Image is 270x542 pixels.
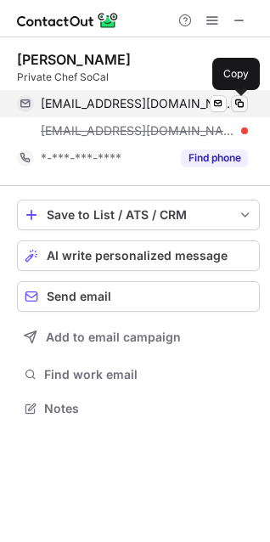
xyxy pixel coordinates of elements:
[17,363,260,387] button: Find work email
[44,401,253,416] span: Notes
[47,249,228,263] span: AI write personalized message
[17,51,131,68] div: [PERSON_NAME]
[17,10,119,31] img: ContactOut v5.3.10
[17,70,260,85] div: Private Chef SoCal
[47,208,230,222] div: Save to List / ATS / CRM
[41,96,235,111] span: [EMAIL_ADDRESS][DOMAIN_NAME]
[17,200,260,230] button: save-profile-one-click
[17,281,260,312] button: Send email
[44,367,253,382] span: Find work email
[17,397,260,421] button: Notes
[41,123,235,138] span: [EMAIL_ADDRESS][DOMAIN_NAME]
[46,330,181,344] span: Add to email campaign
[17,322,260,353] button: Add to email campaign
[47,290,111,303] span: Send email
[17,240,260,271] button: AI write personalized message
[181,150,248,167] button: Reveal Button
